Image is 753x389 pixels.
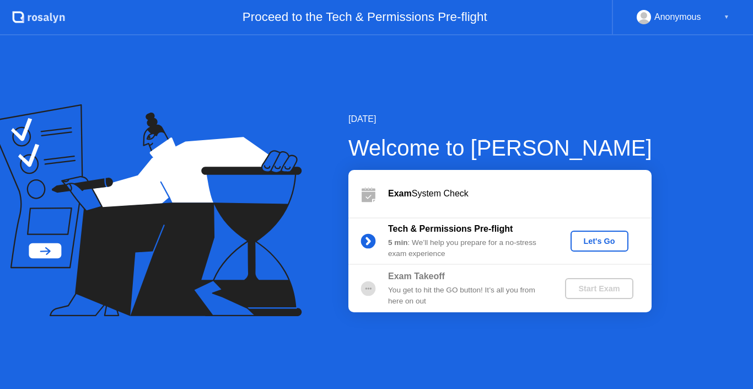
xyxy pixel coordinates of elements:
[388,238,408,247] b: 5 min
[388,285,547,307] div: You get to hit the GO button! It’s all you from here on out
[575,237,624,246] div: Let's Go
[348,131,652,164] div: Welcome to [PERSON_NAME]
[724,10,729,24] div: ▼
[348,113,652,126] div: [DATE]
[388,237,547,260] div: : We’ll help you prepare for a no-stress exam experience
[565,278,633,299] button: Start Exam
[388,187,652,200] div: System Check
[388,224,513,233] b: Tech & Permissions Pre-flight
[388,189,412,198] b: Exam
[571,231,628,252] button: Let's Go
[569,284,628,293] div: Start Exam
[388,271,445,281] b: Exam Takeoff
[654,10,701,24] div: Anonymous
